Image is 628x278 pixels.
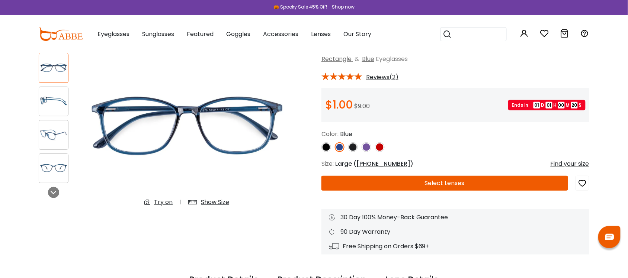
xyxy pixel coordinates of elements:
[546,102,552,109] span: 01
[97,30,129,38] span: Eyeglasses
[226,30,250,38] span: Goggles
[605,234,614,240] img: chat
[39,94,68,109] img: Teloain Blue TR Eyeglasses , UniversalBridgeFit , Lightweight Frames from ABBE Glasses
[154,198,173,207] div: Try on
[321,159,334,168] span: Size:
[39,61,68,75] img: Teloain Blue TR Eyeglasses , UniversalBridgeFit , Lightweight Frames from ABBE Glasses
[187,30,214,38] span: Featured
[325,97,353,113] span: $1.00
[321,130,339,138] span: Color:
[554,102,557,109] span: H
[340,130,352,138] span: Blue
[39,28,83,41] img: abbeglasses.com
[512,102,532,109] span: Ends in
[329,242,582,251] div: Free Shipping on Orders $69+
[142,30,174,38] span: Sunglasses
[321,55,352,63] a: Rectangle
[335,159,413,168] span: Large ( )
[82,38,292,213] img: Teloain Blue TR Eyeglasses , UniversalBridgeFit , Lightweight Frames from ABBE Glasses
[328,4,355,10] a: Shop now
[354,102,370,110] span: $9.00
[273,4,327,10] div: 🎃 Spooky Sale 45% Off!
[571,102,578,109] span: 20
[329,213,582,222] div: 30 Day 100% Money-Back Guarantee
[329,227,582,236] div: 90 Day Warranty
[551,159,589,168] div: Find your size
[579,102,582,109] span: S
[321,176,568,191] button: Select Lenses
[362,55,374,63] a: Blue
[201,198,229,207] div: Show Size
[356,159,410,168] span: [PHONE_NUMBER]
[534,102,540,109] span: 01
[566,102,570,109] span: M
[353,55,361,63] span: &
[541,102,545,109] span: D
[39,127,68,142] img: Teloain Blue TR Eyeglasses , UniversalBridgeFit , Lightweight Frames from ABBE Glasses
[558,102,565,109] span: 00
[311,30,331,38] span: Lenses
[343,30,371,38] span: Our Story
[332,4,355,10] div: Shop now
[366,74,398,81] span: Reviews(2)
[376,55,408,63] span: Eyeglasses
[263,30,298,38] span: Accessories
[39,161,68,175] img: Teloain Blue TR Eyeglasses , UniversalBridgeFit , Lightweight Frames from ABBE Glasses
